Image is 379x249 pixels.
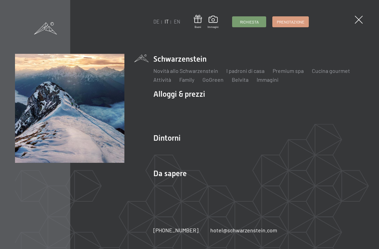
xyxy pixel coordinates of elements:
a: Attività [153,76,171,83]
a: DE [153,19,160,25]
a: GoGreen [202,76,224,83]
a: IT [165,19,169,25]
a: Cucina gourmet [312,67,350,74]
a: Belvita [232,76,248,83]
span: Buoni [194,25,202,29]
a: Immagini [208,16,218,29]
a: Buoni [194,15,202,29]
span: Immagini [208,25,218,29]
span: Richiesta [240,19,259,25]
a: Family [179,76,194,83]
a: Novità allo Schwarzenstein [153,67,218,74]
a: Prenotazione [273,17,308,27]
a: I padroni di casa [226,67,264,74]
a: Richiesta [232,17,266,27]
a: hotel@schwarzenstein.com [210,227,277,234]
a: Immagini [257,76,278,83]
span: Prenotazione [277,19,304,25]
a: EN [174,19,180,25]
a: [PHONE_NUMBER] [153,227,198,234]
a: Premium spa [273,67,304,74]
